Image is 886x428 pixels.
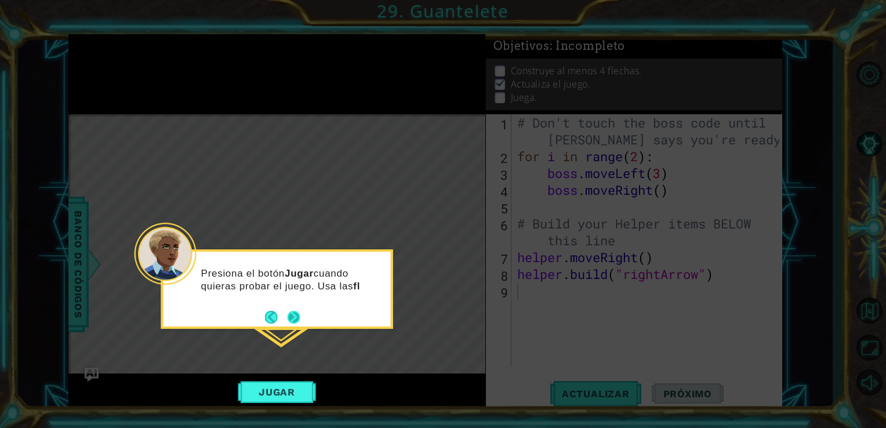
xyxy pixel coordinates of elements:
[265,311,288,324] button: Back
[284,307,304,328] button: Next
[238,381,316,403] button: Jugar
[285,268,314,279] strong: Jugar
[201,267,383,293] p: Presiona el botón cuando quieras probar el juego. Usa las
[353,281,360,292] strong: fl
